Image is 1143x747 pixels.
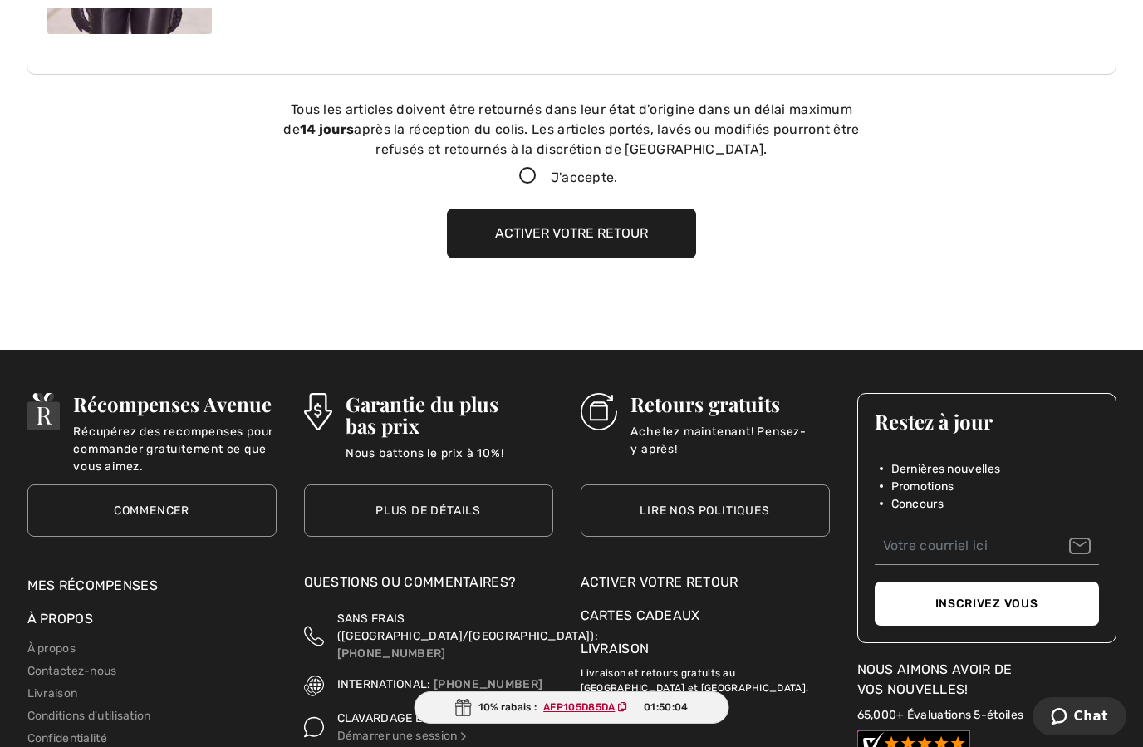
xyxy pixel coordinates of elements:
p: Récupérez des recompenses pour commander gratuitement ce que vous aimez. [73,423,276,456]
iframe: Ouvre un widget dans lequel vous pouvez chatter avec l’un de nos agents [1033,697,1126,739]
h3: Restez à jour [875,410,1099,432]
span: INTERNATIONAL: [337,677,431,691]
img: Sans Frais (Canada/EU) [304,610,324,662]
a: Conditions d'utilisation [27,709,151,723]
a: Activer votre retour [581,573,830,592]
strong: 14 jours [300,121,354,137]
span: Concours [891,495,944,513]
div: Tous les articles doivent être retournés dans leur état d'origine dans un délai maximum de après ... [281,100,862,160]
div: Nous aimons avoir de vos nouvelles! [857,660,1116,700]
span: SANS FRAIS ([GEOGRAPHIC_DATA]/[GEOGRAPHIC_DATA]): [337,612,598,643]
img: International [304,676,324,695]
a: [PHONE_NUMBER] [434,677,542,691]
input: Votre courriel ici [875,528,1099,565]
a: 65,000+ Évaluations 5-étoiles [857,708,1024,722]
a: Contactez-nous [27,664,117,678]
a: Confidentialité [27,731,108,745]
p: Livraison et retours gratuits au [GEOGRAPHIC_DATA] et [GEOGRAPHIC_DATA]. [581,659,830,695]
h3: Récompenses Avenue [73,393,276,415]
a: Plus de détails [304,484,553,537]
span: Promotions [891,478,954,495]
a: Démarrer une session [337,729,469,743]
a: Commencer [27,484,277,537]
img: Garantie du plus bas prix [304,393,332,430]
span: 01:50:04 [644,700,688,715]
button: Activer votre retour [447,209,696,258]
div: 10% rabais : [415,691,729,724]
ins: AFP105D85DA [543,701,615,713]
img: Clavardage en direct [458,730,469,742]
p: Nous battons le prix à 10%! [346,445,553,478]
p: Achetez maintenant! Pensez-y après! [630,423,829,456]
h3: Retours gratuits [630,393,829,415]
div: Questions ou commentaires? [304,573,553,601]
h3: Garantie du plus bas prix [346,393,553,436]
label: J'accepte. [506,168,636,188]
a: Lire nos politiques [581,484,830,537]
span: CLAVARDAGE EN DIRECT: [337,711,478,725]
span: Dernières nouvelles [891,460,1001,478]
a: Cartes Cadeaux [581,606,830,626]
a: Livraison [27,686,78,700]
a: À propos [27,641,76,656]
img: Gift.svg [455,699,472,716]
a: Mes récompenses [27,577,159,593]
div: À propos [27,609,277,637]
a: [PHONE_NUMBER] [337,646,446,661]
img: Récompenses Avenue [27,393,61,430]
a: Livraison [581,641,650,656]
button: Inscrivez vous [875,582,1099,626]
img: Retours gratuits [581,393,618,430]
img: Clavardage en direct [304,710,324,745]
